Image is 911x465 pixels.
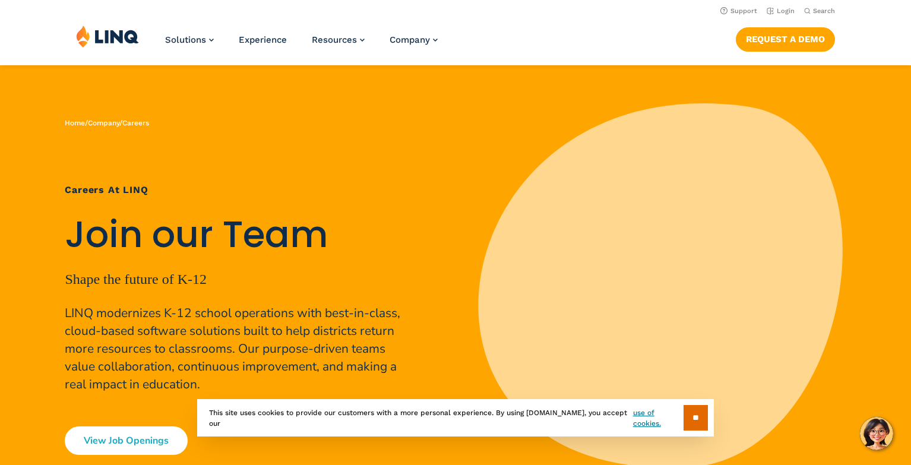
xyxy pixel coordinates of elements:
[736,25,835,51] nav: Button Navigation
[239,34,287,45] a: Experience
[804,7,835,15] button: Open Search Bar
[312,34,357,45] span: Resources
[65,119,149,127] span: / /
[390,34,430,45] span: Company
[767,7,795,15] a: Login
[65,214,418,256] h2: Join our Team
[65,183,418,197] h1: Careers at LINQ
[633,407,684,429] a: use of cookies.
[76,25,139,48] img: LINQ | K‑12 Software
[165,34,206,45] span: Solutions
[65,268,418,290] p: Shape the future of K-12
[720,7,757,15] a: Support
[390,34,438,45] a: Company
[165,34,214,45] a: Solutions
[197,399,714,436] div: This site uses cookies to provide our customers with a more personal experience. By using [DOMAIN...
[860,417,893,450] button: Hello, have a question? Let’s chat.
[122,119,149,127] span: Careers
[736,27,835,51] a: Request a Demo
[813,7,835,15] span: Search
[165,25,438,64] nav: Primary Navigation
[312,34,365,45] a: Resources
[88,119,119,127] a: Company
[65,304,418,393] p: LINQ modernizes K-12 school operations with best-in-class, cloud-based software solutions built t...
[65,119,85,127] a: Home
